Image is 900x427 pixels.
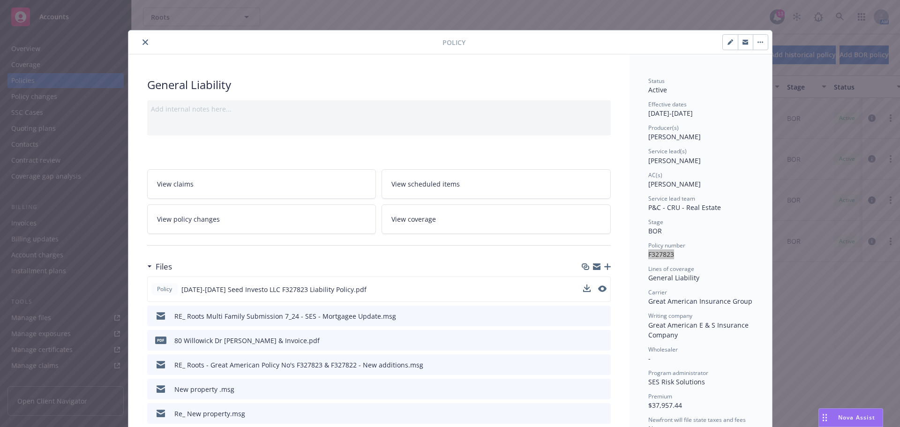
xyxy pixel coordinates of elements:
div: Drag to move [819,409,831,427]
span: Great American E & S Insurance Company [648,321,750,339]
div: General Liability [147,77,611,93]
span: SES Risk Solutions [648,377,705,386]
div: [DATE] - [DATE] [648,100,753,118]
div: Re_ New property.msg [174,409,245,419]
div: Add internal notes here... [151,104,607,114]
span: Active [648,85,667,94]
button: download file [584,384,591,394]
button: download file [583,285,591,294]
span: Carrier [648,288,667,296]
span: Great American Insurance Group [648,297,752,306]
span: Effective dates [648,100,687,108]
span: Service lead team [648,195,695,202]
span: BOR [648,226,662,235]
button: preview file [598,285,607,294]
span: Newfront will file state taxes and fees [648,416,746,424]
button: preview file [598,285,607,292]
span: F327823 [648,250,674,259]
button: preview file [599,409,607,419]
span: [PERSON_NAME] [648,180,701,188]
a: View policy changes [147,204,376,234]
button: download file [584,336,591,345]
button: preview file [599,311,607,321]
span: Writing company [648,312,692,320]
div: New property .msg [174,384,234,394]
h3: Files [156,261,172,273]
span: pdf [155,337,166,344]
span: Premium [648,392,672,400]
button: Nova Assist [818,408,883,427]
span: Nova Assist [838,413,875,421]
span: [DATE]-[DATE] Seed Investo LLC F327823 Liability Policy.pdf [181,285,367,294]
a: View claims [147,169,376,199]
span: View claims [157,179,194,189]
button: download file [584,360,591,370]
a: View scheduled items [382,169,611,199]
span: General Liability [648,273,699,282]
span: [PERSON_NAME] [648,156,701,165]
span: Program administrator [648,369,708,377]
span: [PERSON_NAME] [648,132,701,141]
span: P&C - CRU - Real Estate [648,203,721,212]
span: Status [648,77,665,85]
span: - [648,354,651,363]
div: Files [147,261,172,273]
button: close [140,37,151,48]
div: 80 Willowick Dr [PERSON_NAME] & Invoice.pdf [174,336,320,345]
span: Lines of coverage [648,265,694,273]
button: download file [584,311,591,321]
div: RE_ Roots - Great American Policy No's F327823 & F327822 - New additions.msg [174,360,423,370]
span: Stage [648,218,663,226]
a: View coverage [382,204,611,234]
span: Policy [442,37,465,47]
button: preview file [599,360,607,370]
span: Wholesaler [648,345,678,353]
span: AC(s) [648,171,662,179]
button: preview file [599,384,607,394]
span: Policy number [648,241,685,249]
span: $37,957.44 [648,401,682,410]
span: View scheduled items [391,179,460,189]
button: download file [584,409,591,419]
button: download file [583,285,591,292]
span: View coverage [391,214,436,224]
span: Service lead(s) [648,147,687,155]
span: Policy [155,285,174,293]
button: preview file [599,336,607,345]
span: View policy changes [157,214,220,224]
span: Producer(s) [648,124,679,132]
div: RE_ Roots Multi Family Submission 7_24 - SES - Mortgagee Update.msg [174,311,396,321]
